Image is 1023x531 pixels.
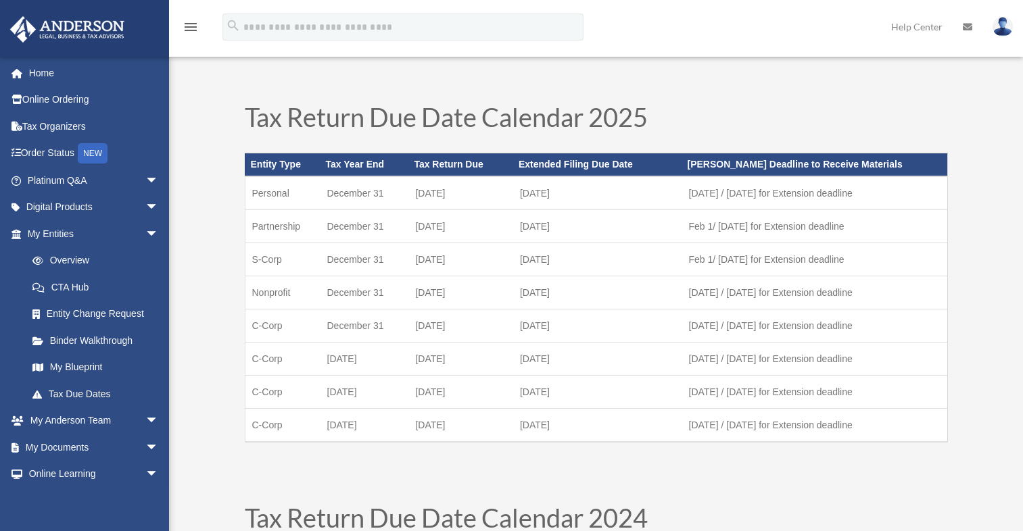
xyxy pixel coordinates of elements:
td: [DATE] [513,309,682,343]
td: S-Corp [245,243,320,276]
a: Overview [19,247,179,274]
th: Tax Return Due [408,153,513,176]
td: [DATE] [513,343,682,376]
td: [DATE] [408,376,513,409]
td: [DATE] / [DATE] for Extension deadline [682,309,947,343]
td: C-Corp [245,409,320,442]
div: NEW [78,143,108,163]
a: Binder Walkthrough [19,327,179,354]
a: My Documentsarrow_drop_down [9,434,179,461]
td: Feb 1/ [DATE] for Extension deadline [682,210,947,243]
a: Order StatusNEW [9,140,179,168]
td: December 31 [320,176,409,210]
a: Platinum Q&Aarrow_drop_down [9,167,179,194]
a: CTA Hub [19,274,179,301]
td: December 31 [320,309,409,343]
th: Tax Year End [320,153,409,176]
td: Nonprofit [245,276,320,309]
a: Home [9,59,179,86]
span: arrow_drop_down [145,434,172,461]
span: arrow_drop_down [145,407,172,435]
td: [DATE] / [DATE] for Extension deadline [682,376,947,409]
a: My Entitiesarrow_drop_down [9,220,179,247]
td: [DATE] [408,276,513,309]
td: [DATE] [513,409,682,442]
a: Digital Productsarrow_drop_down [9,194,179,221]
td: C-Corp [245,376,320,409]
td: [DATE] [513,176,682,210]
a: Online Learningarrow_drop_down [9,461,179,488]
span: arrow_drop_down [145,220,172,248]
td: [DATE] [513,276,682,309]
i: menu [183,19,199,35]
td: [DATE] [408,343,513,376]
i: search [226,18,241,33]
span: arrow_drop_down [145,461,172,488]
img: Anderson Advisors Platinum Portal [6,16,128,43]
a: menu [183,24,199,35]
td: [DATE] [513,243,682,276]
td: [DATE] [408,243,513,276]
td: [DATE] / [DATE] for Extension deadline [682,343,947,376]
td: [DATE] [408,309,513,343]
td: [DATE] [320,409,409,442]
a: My Anderson Teamarrow_drop_down [9,407,179,434]
a: Tax Due Dates [19,380,172,407]
td: C-Corp [245,343,320,376]
a: Tax Organizers [9,113,179,140]
span: arrow_drop_down [145,167,172,195]
th: Entity Type [245,153,320,176]
img: User Pic [993,17,1013,36]
td: December 31 [320,276,409,309]
h1: Tax Return Due Date Calendar 2025 [245,104,948,136]
span: arrow_drop_down [145,194,172,222]
td: [DATE] [513,210,682,243]
td: [DATE] [408,210,513,243]
th: [PERSON_NAME] Deadline to Receive Materials [682,153,947,176]
td: [DATE] [320,343,409,376]
td: [DATE] / [DATE] for Extension deadline [682,276,947,309]
td: [DATE] [408,409,513,442]
td: [DATE] [513,376,682,409]
a: Entity Change Request [19,301,179,328]
td: Personal [245,176,320,210]
td: [DATE] [408,176,513,210]
td: December 31 [320,243,409,276]
td: December 31 [320,210,409,243]
td: Partnership [245,210,320,243]
td: [DATE] / [DATE] for Extension deadline [682,409,947,442]
a: My Blueprint [19,354,179,381]
td: [DATE] / [DATE] for Extension deadline [682,176,947,210]
td: [DATE] [320,376,409,409]
th: Extended Filing Due Date [513,153,682,176]
td: Feb 1/ [DATE] for Extension deadline [682,243,947,276]
a: Online Ordering [9,86,179,113]
td: C-Corp [245,309,320,343]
